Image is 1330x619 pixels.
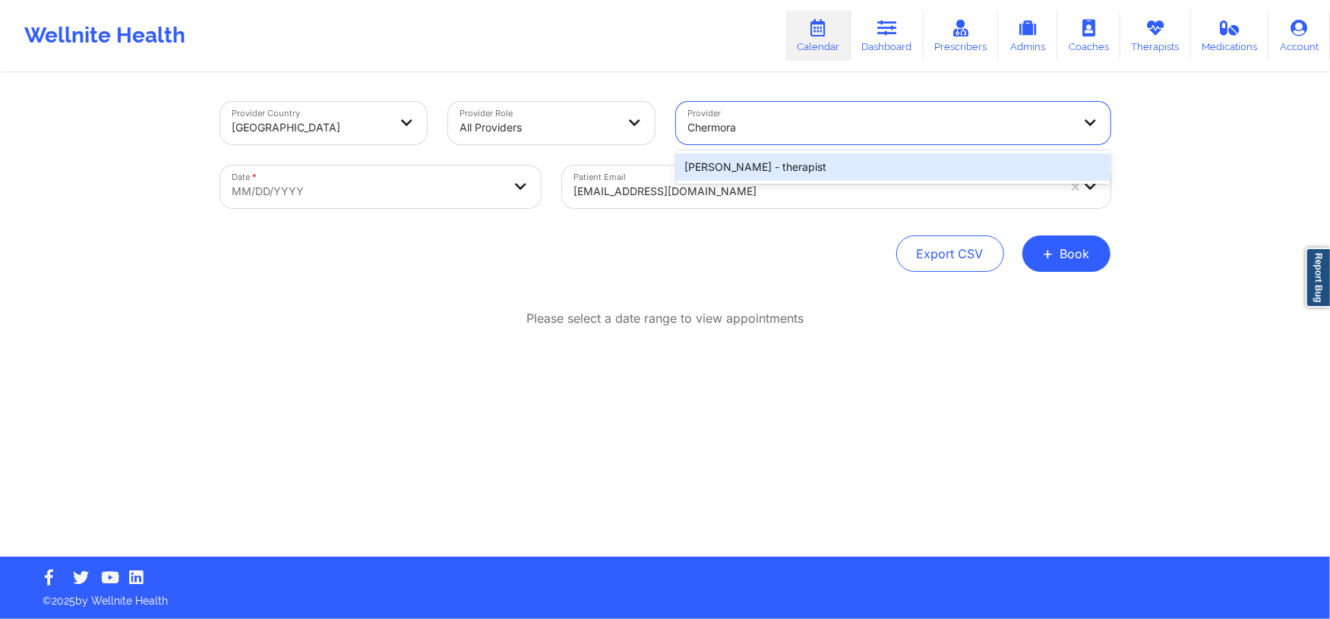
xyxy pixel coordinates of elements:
div: All Providers [460,111,617,144]
a: Coaches [1057,11,1120,61]
a: Calendar [785,11,851,61]
div: [GEOGRAPHIC_DATA] [232,111,389,144]
div: [PERSON_NAME] - therapist [676,153,1110,181]
a: Medications [1191,11,1269,61]
a: Dashboard [851,11,924,61]
a: Prescribers [924,11,999,61]
p: Please select a date range to view appointments [526,310,804,327]
button: +Book [1022,235,1110,272]
a: Account [1268,11,1330,61]
a: Admins [998,11,1057,61]
p: © 2025 by Wellnite Health [32,583,1298,608]
span: + [1043,249,1054,257]
div: [EMAIL_ADDRESS][DOMAIN_NAME] [574,175,1057,208]
button: Export CSV [896,235,1004,272]
a: Therapists [1120,11,1191,61]
a: Report Bug [1306,248,1330,308]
